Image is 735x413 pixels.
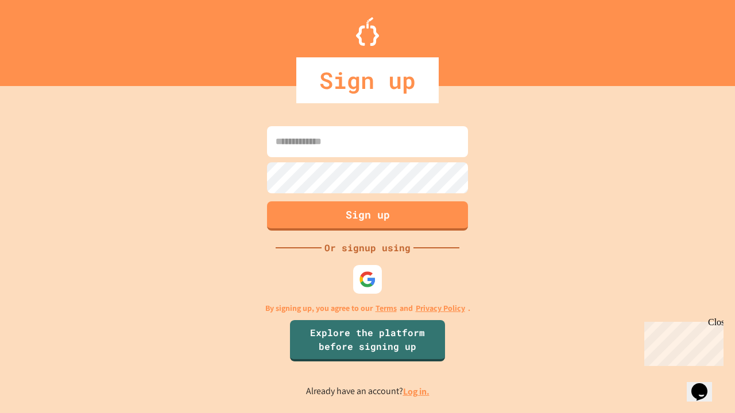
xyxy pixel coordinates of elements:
[322,241,413,255] div: Or signup using
[267,201,468,231] button: Sign up
[306,384,430,399] p: Already have an account?
[640,317,724,366] iframe: chat widget
[403,385,430,398] a: Log in.
[359,271,376,288] img: google-icon.svg
[687,367,724,402] iframe: chat widget
[416,302,465,314] a: Privacy Policy
[356,17,379,46] img: Logo.svg
[5,5,79,73] div: Chat with us now!Close
[265,302,470,314] p: By signing up, you agree to our and .
[290,320,445,361] a: Explore the platform before signing up
[376,302,397,314] a: Terms
[296,57,439,103] div: Sign up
